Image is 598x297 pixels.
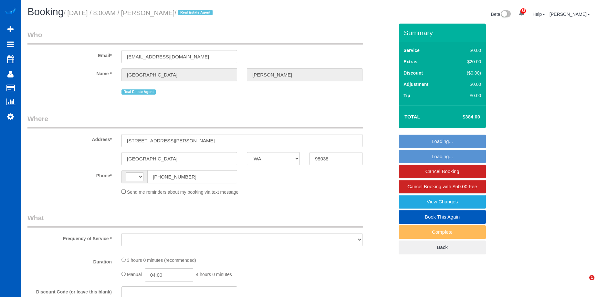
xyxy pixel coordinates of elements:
[576,275,592,291] iframe: Intercom live chat
[23,68,117,77] label: Name *
[127,258,196,263] span: 3 hours 0 minutes (recommended)
[453,70,481,76] div: ($0.00)
[23,170,117,179] label: Phone*
[404,114,420,119] strong: Total
[515,6,528,21] a: 38
[407,184,477,189] span: Cancel Booking with $50.00 Fee
[27,30,363,45] legend: Who
[247,68,362,81] input: Last Name*
[121,50,237,63] input: Email*
[453,92,481,99] div: $0.00
[404,29,483,36] h3: Summary
[500,10,511,19] img: New interface
[121,152,237,165] input: City*
[196,272,232,277] span: 4 hours 0 minutes
[399,165,486,178] a: Cancel Booking
[453,47,481,54] div: $0.00
[27,114,363,128] legend: Where
[589,275,594,280] span: 1
[23,50,117,59] label: Email*
[399,195,486,209] a: View Changes
[309,152,362,165] input: Zip Code*
[399,241,486,254] a: Back
[443,114,480,120] h4: $384.00
[127,189,239,195] span: Send me reminders about my booking via text message
[178,10,212,15] span: Real Estate Agent
[404,92,410,99] label: Tip
[404,58,417,65] label: Extras
[121,68,237,81] input: First Name*
[174,9,215,16] span: /
[532,12,545,17] a: Help
[550,12,590,17] a: [PERSON_NAME]
[127,272,142,277] span: Manual
[520,8,526,14] span: 38
[121,89,156,95] span: Real Estate Agent
[453,58,481,65] div: $20.00
[27,213,363,228] legend: What
[404,70,423,76] label: Discount
[399,180,486,193] a: Cancel Booking with $50.00 Fee
[64,9,215,16] small: / [DATE] / 8:00AM / [PERSON_NAME]
[4,6,17,15] img: Automaid Logo
[404,47,420,54] label: Service
[453,81,481,87] div: $0.00
[404,81,428,87] label: Adjustment
[491,12,511,17] a: Beta
[23,233,117,242] label: Frequency of Service *
[27,6,64,17] span: Booking
[399,210,486,224] a: Book This Again
[23,256,117,265] label: Duration
[23,134,117,143] label: Address*
[147,170,237,183] input: Phone*
[23,286,117,295] label: Discount Code (or leave this blank)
